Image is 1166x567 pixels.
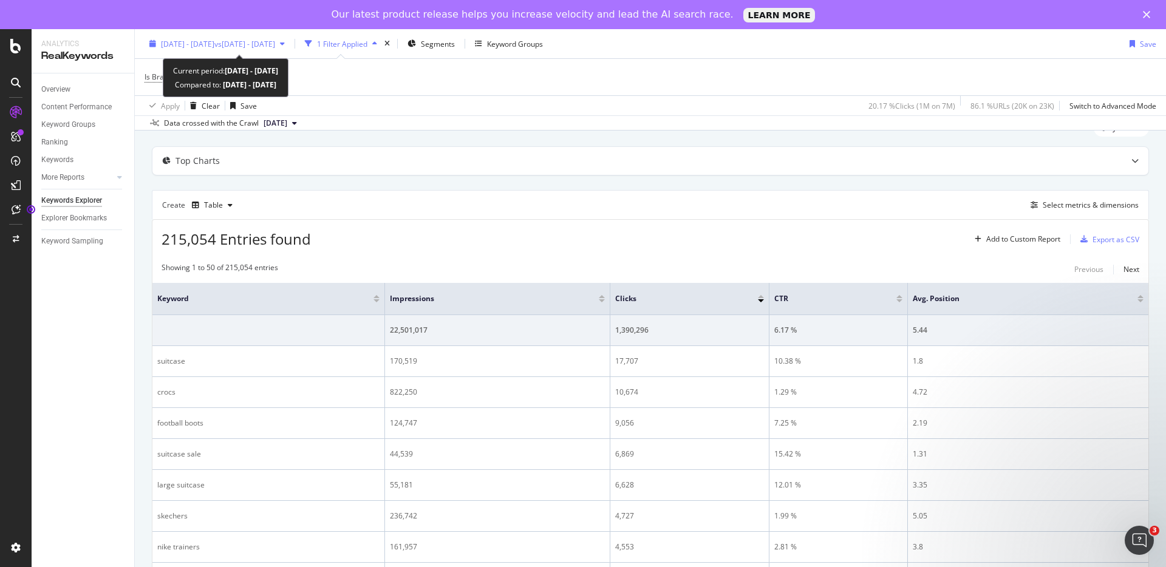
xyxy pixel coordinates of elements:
[41,212,107,225] div: Explorer Bookmarks
[913,449,1144,460] div: 1.31
[240,100,257,110] div: Save
[615,480,764,491] div: 6,628
[145,96,180,115] button: Apply
[390,293,581,304] span: Impressions
[41,154,73,166] div: Keywords
[1043,200,1139,210] div: Select metrics & dimensions
[1074,262,1103,277] button: Previous
[913,418,1144,429] div: 2.19
[774,480,902,491] div: 12.01 %
[41,194,102,207] div: Keywords Explorer
[225,66,278,76] b: [DATE] - [DATE]
[774,542,902,552] div: 2.81 %
[390,325,605,336] div: 22,501,017
[774,325,902,336] div: 6.17 %
[913,511,1144,521] div: 5.05
[970,100,1054,110] div: 86.1 % URLs ( 20K on 23K )
[868,100,955,110] div: 20.17 % Clicks ( 1M on 7M )
[145,72,181,82] span: Is Branded
[615,293,740,304] span: Clicks
[390,387,605,398] div: 822,250
[403,34,460,53] button: Segments
[615,542,764,552] div: 4,553
[202,100,220,110] div: Clear
[41,136,126,149] a: Ranking
[1125,526,1154,555] iframe: Intercom live chat
[162,262,278,277] div: Showing 1 to 50 of 215,054 entries
[1065,96,1156,115] button: Switch to Advanced Mode
[487,38,543,49] div: Keyword Groups
[26,204,36,215] div: Tooltip anchor
[157,418,380,429] div: football boots
[157,511,380,521] div: skechers
[1140,38,1156,49] div: Save
[176,155,220,167] div: Top Charts
[187,195,237,215] button: Table
[41,136,68,149] div: Ranking
[421,38,455,49] span: Segments
[743,8,816,22] a: LEARN MORE
[41,118,95,131] div: Keyword Groups
[470,34,548,53] button: Keyword Groups
[41,171,84,184] div: More Reports
[986,236,1060,243] div: Add to Custom Report
[157,293,355,304] span: Keyword
[1125,34,1156,53] button: Save
[390,511,605,521] div: 236,742
[41,118,126,131] a: Keyword Groups
[615,418,764,429] div: 9,056
[1076,229,1139,249] button: Export as CSV
[774,418,902,429] div: 7.25 %
[157,449,380,460] div: suitcase sale
[390,418,605,429] div: 124,747
[913,480,1144,491] div: 3.35
[161,38,214,49] span: [DATE] - [DATE]
[173,64,278,78] div: Current period:
[1074,264,1103,274] div: Previous
[162,229,311,249] span: 215,054 Entries found
[300,34,382,53] button: 1 Filter Applied
[41,39,124,49] div: Analytics
[615,511,764,521] div: 4,727
[214,38,275,49] span: vs [DATE] - [DATE]
[913,293,1119,304] span: Avg. Position
[204,202,223,209] div: Table
[317,38,367,49] div: 1 Filter Applied
[157,387,380,398] div: crocs
[913,542,1144,552] div: 3.8
[161,100,180,110] div: Apply
[225,96,257,115] button: Save
[164,118,259,129] div: Data crossed with the Crawl
[1069,100,1156,110] div: Switch to Advanced Mode
[774,511,902,521] div: 1.99 %
[615,387,764,398] div: 10,674
[41,101,126,114] a: Content Performance
[41,235,103,248] div: Keyword Sampling
[1123,262,1139,277] button: Next
[185,96,220,115] button: Clear
[41,49,124,63] div: RealKeywords
[157,356,380,367] div: suitcase
[615,325,764,336] div: 1,390,296
[615,449,764,460] div: 6,869
[615,356,764,367] div: 17,707
[41,101,112,114] div: Content Performance
[390,356,605,367] div: 170,519
[41,212,126,225] a: Explorer Bookmarks
[145,34,290,53] button: [DATE] - [DATE]vs[DATE] - [DATE]
[1026,198,1139,212] button: Select metrics & dimensions
[175,78,276,92] div: Compared to:
[913,356,1144,367] div: 1.8
[41,83,126,96] a: Overview
[264,118,287,129] span: 2023 Jul. 29th
[390,480,605,491] div: 55,181
[1123,264,1139,274] div: Next
[774,293,878,304] span: CTR
[382,38,392,50] div: times
[157,480,380,491] div: large suitcase
[41,194,126,207] a: Keywords Explorer
[913,387,1144,398] div: 4.72
[221,80,276,90] b: [DATE] - [DATE]
[774,356,902,367] div: 10.38 %
[41,235,126,248] a: Keyword Sampling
